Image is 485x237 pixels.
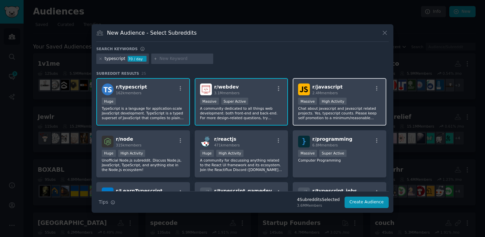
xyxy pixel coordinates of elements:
[319,98,347,105] div: High Activity
[96,196,118,208] button: Tips
[107,29,197,36] h3: New Audience - Select Subreddits
[214,84,239,90] span: r/ webdev
[298,98,317,105] div: Massive
[102,158,185,172] p: Unofficial Node.js subreddit. Discuss Node.js, JavaScript, TypeScript, and anything else in the N...
[200,106,283,120] p: A community dedicated to all things web development: both front-end and back-end. For more design...
[116,143,141,147] span: 315k members
[102,98,116,105] div: Huge
[214,91,240,95] span: 3.1M members
[214,136,236,142] span: r/ reactjs
[214,143,240,147] span: 471k members
[116,91,141,95] span: 162k members
[200,158,283,172] p: A community for discussing anything related to the React UI framework and its ecosystem. Join the...
[116,136,133,142] span: r/ node
[216,150,244,157] div: High Activity
[102,188,114,199] img: LearnTypescript
[298,158,381,163] p: Computer Programming
[297,197,340,203] div: 4 Subreddit s Selected
[221,98,249,105] div: Super Active
[312,91,338,95] span: 2.4M members
[312,136,352,142] span: r/ programming
[96,46,138,51] h3: Search keywords
[141,71,146,75] span: 25
[298,150,317,157] div: Massive
[319,150,347,157] div: Super Active
[312,84,343,90] span: r/ javascript
[102,106,185,120] p: TypeScript is a language for application-scale JavaScript development. TypeScript is a typed supe...
[200,136,212,147] img: reactjs
[96,71,139,76] span: Subreddit Results
[312,188,357,194] span: r/ typescript_jobs
[99,199,108,206] span: Tips
[116,84,147,90] span: r/ typescript
[105,56,126,62] div: typescript
[345,197,389,208] button: Create Audience
[214,188,272,194] span: r/ typescript_gamedev
[118,150,145,157] div: High Activity
[200,98,219,105] div: Massive
[128,56,147,62] div: 70 / day
[312,143,338,147] span: 6.8M members
[102,83,114,95] img: typescript
[102,150,116,157] div: Huge
[298,136,310,147] img: programming
[298,83,310,95] img: javascript
[200,150,214,157] div: Huge
[160,56,211,62] input: New Keyword
[298,106,381,120] p: Chat about javascript and javascript related projects. Yes, typescript counts. Please keep self p...
[116,188,162,194] span: r/ LearnTypescript
[297,203,340,208] div: 3.6M Members
[200,83,212,95] img: webdev
[102,136,114,147] img: node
